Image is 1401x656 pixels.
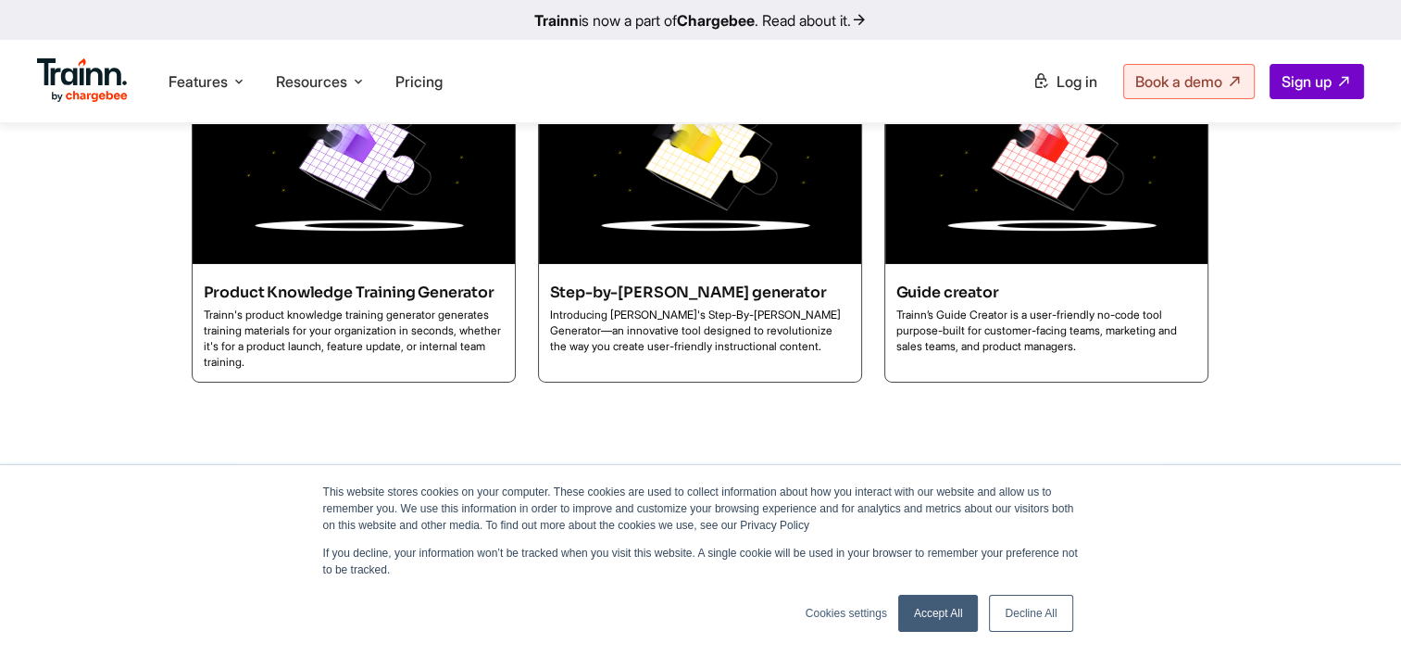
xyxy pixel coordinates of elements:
[1135,72,1222,91] span: Book a demo
[898,595,979,632] a: Accept All
[534,11,579,30] b: Trainn
[885,44,1207,366] a: Guide creator Trainn’s Guide Creator is a user-friendly no-code tool purpose-built for customer-f...
[896,281,1196,305] h6: Guide creator
[276,71,347,92] span: Resources
[550,281,850,305] h6: Step-by-[PERSON_NAME] generator
[395,72,443,91] a: Pricing
[1021,65,1108,98] a: Log in
[193,44,526,264] img: User Manual Creator | Product Knowledge Training Generator
[896,308,1196,354] p: Trainn’s Guide Creator is a user-friendly no-code tool purpose-built for customer-facing teams, m...
[1057,72,1097,91] span: Log in
[1282,72,1332,91] span: Sign up
[989,595,1072,632] a: Decline All
[37,58,128,103] img: Trainn Logo
[539,44,872,264] img: User Manual Creator | Step-by-step guide generator
[539,44,861,366] a: Step-by-[PERSON_NAME] generator Introducing [PERSON_NAME]'s Step-By-[PERSON_NAME] Generator—an in...
[204,281,504,305] h6: Product Knowledge Training Generator
[193,44,515,382] a: Product Knowledge Training Generator Trainn's product knowledge training generator generates trai...
[550,308,850,354] p: Introducing [PERSON_NAME]'s Step-By-[PERSON_NAME] Generator—an innovative tool designed to revolu...
[1270,64,1364,99] a: Sign up
[204,308,504,370] p: Trainn's product knowledge training generator generates training materials for your organization ...
[323,545,1079,578] p: If you decline, your information won’t be tracked when you visit this website. A single cookie wi...
[806,605,887,622] a: Cookies settings
[169,71,228,92] span: Features
[1123,64,1255,99] a: Book a demo
[885,44,1219,264] img: User Manual Creator | Guide creator
[323,484,1079,534] p: This website stores cookies on your computer. These cookies are used to collect information about...
[677,11,755,30] b: Chargebee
